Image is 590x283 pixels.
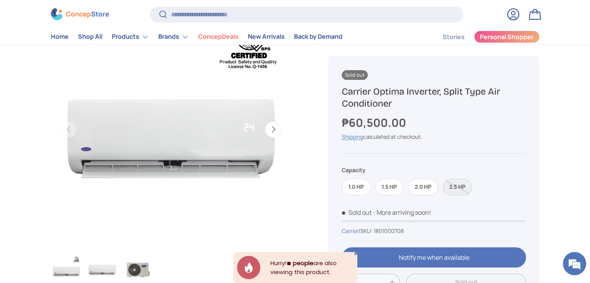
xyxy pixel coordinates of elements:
[107,29,154,45] summary: Products
[359,227,404,234] span: |
[342,86,526,110] h1: Carrier Optima Inverter, Split Type Air Conditioner
[342,115,408,130] strong: ₱60,500.00
[51,29,69,45] a: Home
[40,43,130,53] div: Chat with us now
[360,227,372,234] span: SKU:
[45,90,107,168] span: We're online!
[51,9,109,21] img: ConcepStore
[474,31,540,43] a: Personal Shopper
[154,29,194,45] summary: Brands
[4,195,148,223] textarea: Type your message and hit 'Enter'
[127,4,146,22] div: Minimize live chat window
[373,208,431,216] p: - More arriving soon!
[443,29,465,45] a: Stories
[342,208,372,216] span: Sold out
[78,29,102,45] a: Shop All
[342,70,368,80] span: Sold out
[342,166,365,174] legend: Capacity
[424,29,540,45] nav: Secondary
[480,34,533,40] span: Personal Shopper
[342,227,359,234] a: Carrier
[374,227,404,234] span: 1801000708
[443,178,472,195] label: Sold out
[342,133,363,140] a: Shipping
[248,29,285,45] a: New Arrivals
[198,29,239,45] a: ConcepDeals
[294,29,343,45] a: Back by Demand
[353,252,357,256] div: Close
[51,29,343,45] nav: Primary
[342,133,526,141] div: calculated at checkout.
